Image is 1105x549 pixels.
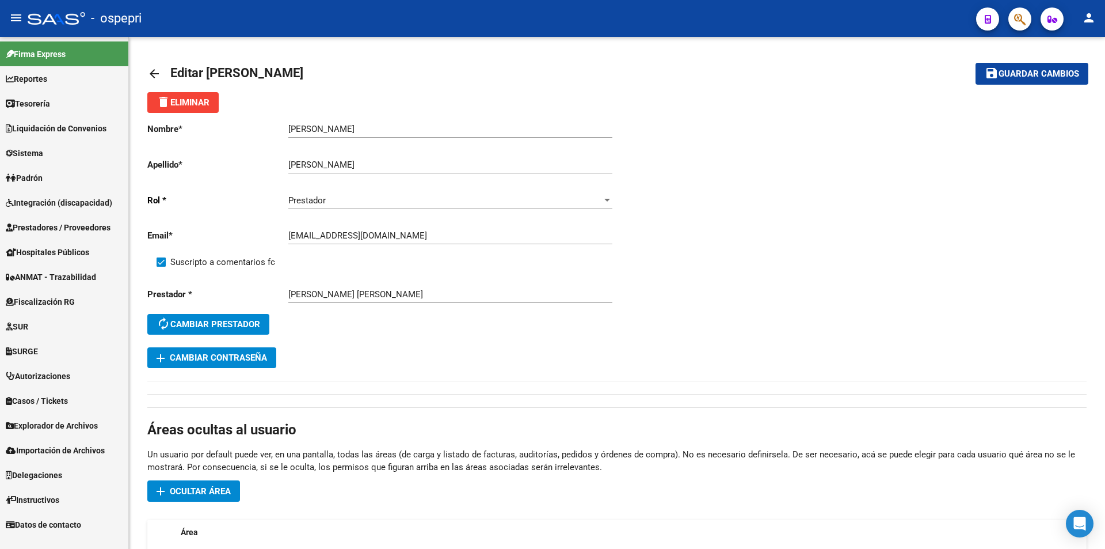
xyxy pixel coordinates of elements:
span: Fiscalización RG [6,296,75,308]
span: Guardar cambios [999,69,1079,79]
mat-icon: add [154,351,167,365]
span: Área [181,528,198,537]
span: Explorador de Archivos [6,419,98,432]
mat-icon: add [154,484,167,498]
p: Un usuario por default puede ver, en una pantalla, todas las áreas (de carga y listado de factura... [147,448,1087,474]
span: Autorizaciones [6,370,70,383]
span: Cambiar prestador [157,319,260,330]
div: Open Intercom Messenger [1066,510,1093,537]
span: Sistema [6,147,43,160]
span: Delegaciones [6,469,62,482]
span: Editar [PERSON_NAME] [170,66,303,80]
span: Importación de Archivos [6,444,105,457]
span: Eliminar [157,97,209,108]
p: Email [147,229,288,242]
button: Eliminar [147,92,219,113]
button: Cambiar prestador [147,314,269,335]
mat-icon: save [985,66,999,80]
datatable-header-cell: Área [176,520,1078,545]
button: Cambiar Contraseña [147,347,276,368]
button: Ocultar área [147,480,240,502]
mat-icon: arrow_back [147,67,161,81]
span: Padrón [6,172,43,184]
p: Nombre [147,123,288,135]
mat-icon: autorenew [157,317,170,331]
p: Apellido [147,158,288,171]
span: Casos / Tickets [6,395,68,407]
span: ANMAT - Trazabilidad [6,271,96,283]
span: Prestador [288,195,326,206]
span: SUR [6,320,28,333]
mat-icon: delete [157,95,170,109]
span: Liquidación de Convenios [6,122,106,135]
span: SURGE [6,345,38,358]
span: Cambiar Contraseña [157,353,267,363]
p: Rol * [147,194,288,207]
p: Prestador * [147,288,288,301]
span: Datos de contacto [6,518,81,531]
span: Hospitales Públicos [6,246,89,259]
span: Prestadores / Proveedores [6,221,110,234]
span: Integración (discapacidad) [6,196,112,209]
button: Guardar cambios [976,63,1088,84]
span: Tesorería [6,97,50,110]
span: Instructivos [6,494,59,506]
mat-icon: menu [9,11,23,25]
span: Suscripto a comentarios fc [170,255,275,269]
span: - ospepri [91,6,142,31]
span: Firma Express [6,48,66,60]
span: Ocultar área [170,486,231,497]
mat-icon: person [1082,11,1096,25]
span: Reportes [6,73,47,85]
h1: Áreas ocultas al usuario [147,421,1087,439]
